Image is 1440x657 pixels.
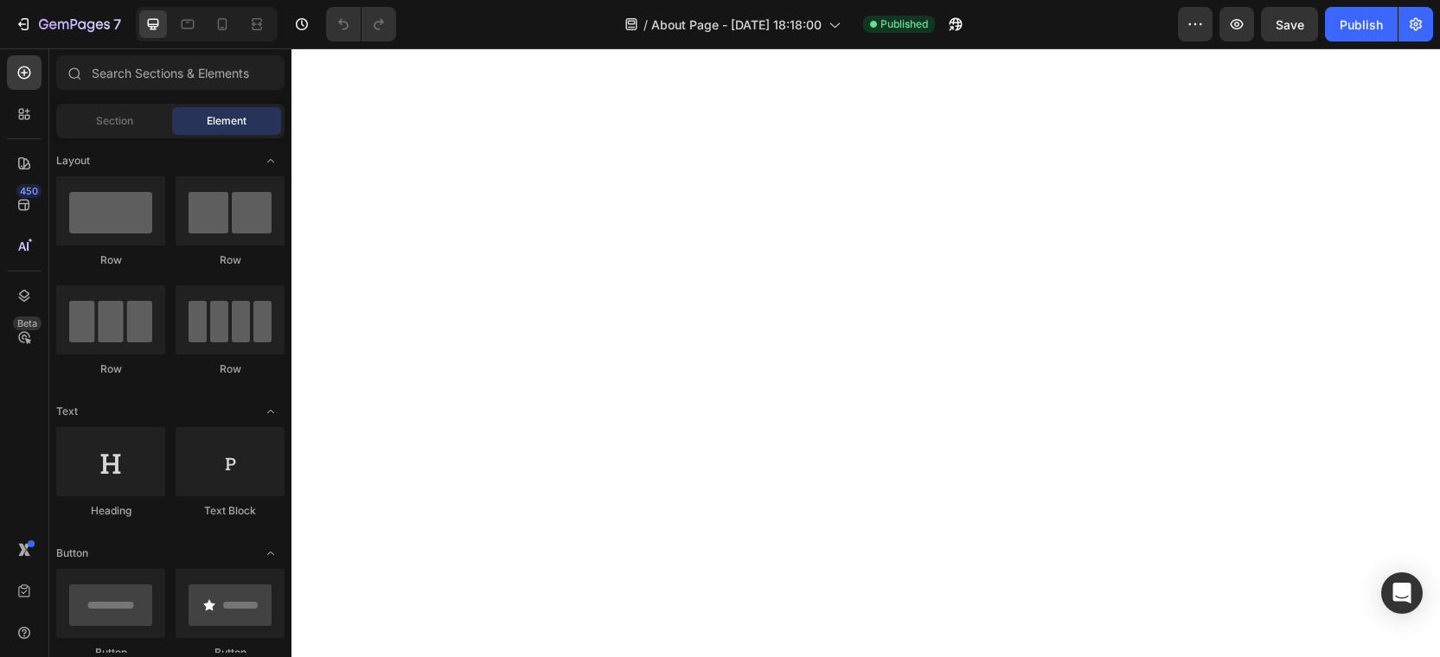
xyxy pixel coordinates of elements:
[113,14,121,35] p: 7
[257,398,285,425] span: Toggle open
[1276,17,1304,32] span: Save
[56,153,90,169] span: Layout
[176,361,285,377] div: Row
[56,55,285,90] input: Search Sections & Elements
[56,404,78,419] span: Text
[16,184,42,198] div: 450
[176,503,285,519] div: Text Block
[257,147,285,175] span: Toggle open
[880,16,928,32] span: Published
[326,7,396,41] div: Undo/Redo
[7,7,129,41] button: 7
[1325,7,1398,41] button: Publish
[207,113,246,129] span: Element
[56,503,165,519] div: Heading
[56,361,165,377] div: Row
[176,252,285,268] div: Row
[96,113,133,129] span: Section
[1381,572,1423,614] div: Open Intercom Messenger
[257,539,285,567] span: Toggle open
[56,252,165,268] div: Row
[56,545,88,561] span: Button
[1261,7,1318,41] button: Save
[1340,16,1383,34] div: Publish
[291,48,1440,657] iframe: Design area
[13,316,42,330] div: Beta
[643,16,648,34] span: /
[651,16,822,34] span: About Page - [DATE] 18:18:00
